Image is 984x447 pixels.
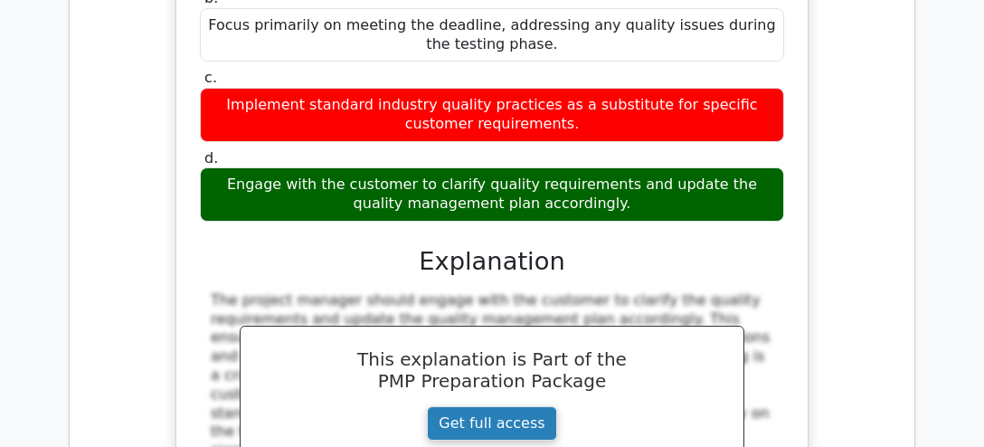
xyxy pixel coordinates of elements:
[427,406,556,441] a: Get full access
[211,247,773,277] h3: Explanation
[204,69,217,86] span: c.
[200,8,784,62] div: Focus primarily on meeting the deadline, addressing any quality issues during the testing phase.
[204,149,218,166] span: d.
[200,167,784,222] div: Engage with the customer to clarify quality requirements and update the quality management plan a...
[200,88,784,142] div: Implement standard industry quality practices as a substitute for specific customer requirements.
